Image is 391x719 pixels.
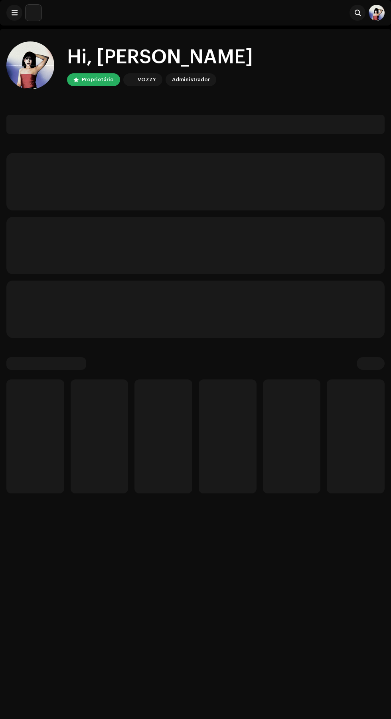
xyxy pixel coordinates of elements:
[369,5,385,21] img: d25ad122-c3f7-425d-a7e9-2c4de668e2e0
[138,75,156,84] div: VOZZY
[6,41,54,89] img: d25ad122-c3f7-425d-a7e9-2c4de668e2e0
[26,5,41,21] img: 1cf725b2-75a2-44e7-8fdf-5f1256b3d403
[67,45,253,70] div: Hi, [PERSON_NAME]
[125,75,134,84] img: 1cf725b2-75a2-44e7-8fdf-5f1256b3d403
[82,75,114,84] div: Proprietário
[172,75,210,84] div: Administrador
